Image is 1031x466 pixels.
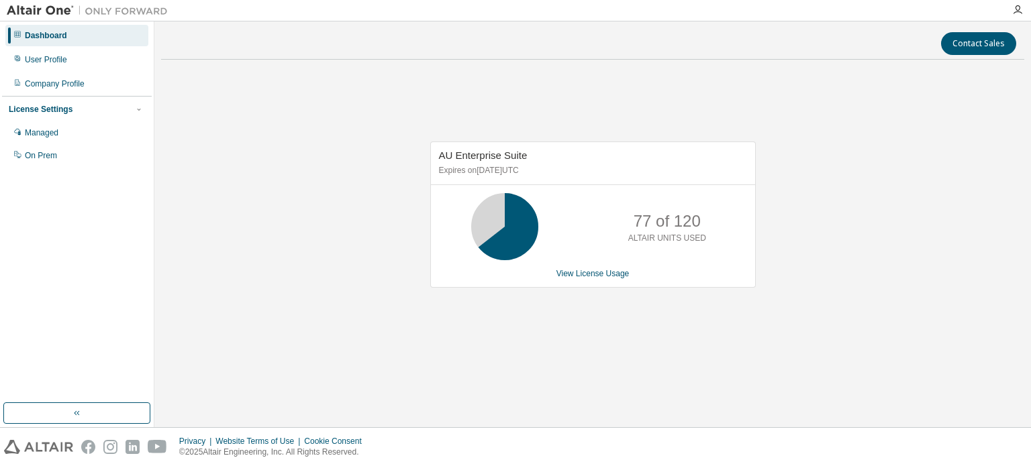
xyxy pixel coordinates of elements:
img: Altair One [7,4,175,17]
img: youtube.svg [148,440,167,454]
img: instagram.svg [103,440,117,454]
div: User Profile [25,54,67,65]
button: Contact Sales [941,32,1016,55]
div: Privacy [179,436,215,447]
div: Managed [25,127,58,138]
img: altair_logo.svg [4,440,73,454]
p: 77 of 120 [634,210,701,233]
p: Expires on [DATE] UTC [439,165,744,176]
div: Website Terms of Use [215,436,304,447]
p: ALTAIR UNITS USED [628,233,706,244]
span: AU Enterprise Suite [439,150,528,161]
div: Dashboard [25,30,67,41]
div: On Prem [25,150,57,161]
img: facebook.svg [81,440,95,454]
a: View License Usage [556,269,630,278]
div: License Settings [9,104,72,115]
div: Cookie Consent [304,436,369,447]
p: © 2025 Altair Engineering, Inc. All Rights Reserved. [179,447,370,458]
img: linkedin.svg [126,440,140,454]
div: Company Profile [25,78,85,89]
